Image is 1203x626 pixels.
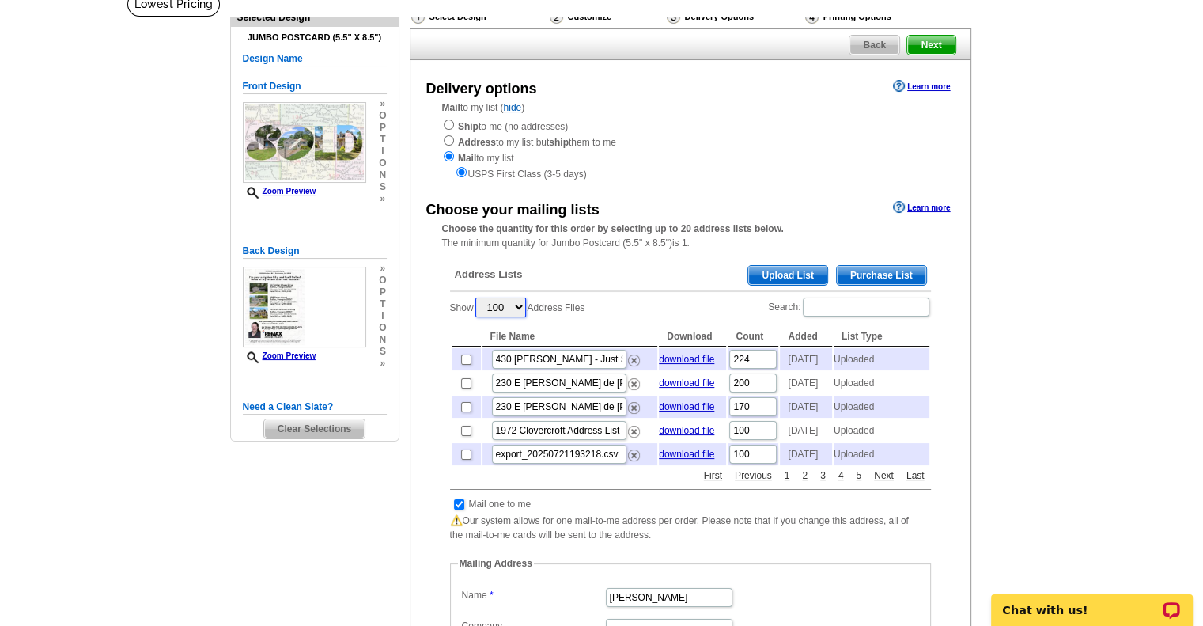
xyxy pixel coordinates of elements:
div: Delivery options [426,78,537,100]
a: download file [659,425,714,436]
th: List Type [834,327,929,347]
a: Remove this list [628,423,640,434]
h5: Need a Clean Slate? [243,400,387,415]
a: 3 [816,469,830,483]
a: download file [659,377,714,389]
iframe: LiveChat chat widget [981,576,1203,626]
a: Remove this list [628,399,640,410]
div: Printing Options [804,9,944,25]
strong: Address [458,137,496,148]
td: Uploaded [834,396,929,418]
img: delete.png [628,378,640,390]
span: Next [907,36,955,55]
div: The minimum quantity for Jumbo Postcard (5.5" x 8.5")is 1. [410,222,970,250]
a: First [700,469,726,483]
span: Upload List [748,266,827,285]
img: warning.png [450,514,463,527]
img: Customize [550,9,563,24]
input: Search: [803,298,929,317]
img: small-thumb.jpg [243,102,366,184]
label: Search: [768,296,930,318]
span: » [379,193,386,205]
td: [DATE] [780,419,831,442]
td: Uploaded [834,348,929,370]
a: Remove this list [628,375,640,386]
span: o [379,110,386,122]
a: download file [659,449,714,460]
th: Added [780,327,831,347]
h5: Design Name [243,51,387,66]
img: small-thumb.jpg [243,267,366,348]
div: to my list ( ) [410,101,970,181]
span: n [379,334,386,346]
select: ShowAddress Files [475,298,526,317]
strong: Mail [458,153,476,164]
th: File Name [482,327,658,347]
td: [DATE] [780,443,831,465]
span: i [379,146,386,157]
td: Uploaded [834,443,929,465]
span: s [379,181,386,193]
th: Count [728,327,778,347]
th: Download [659,327,726,347]
a: Zoom Preview [243,351,316,360]
div: Customize [548,9,665,25]
a: Next [870,469,898,483]
label: Name [462,588,604,602]
span: » [379,98,386,110]
a: Learn more [893,201,950,214]
span: Back [849,36,899,55]
img: Printing Options & Summary [805,9,819,24]
img: delete.png [628,355,640,366]
img: delete.png [628,450,640,461]
td: Uploaded [834,419,929,442]
a: Previous [731,469,776,483]
td: Mail one to me [468,496,532,512]
h5: Front Design [243,79,387,94]
a: 4 [834,469,848,483]
div: Delivery Options [665,9,804,28]
img: delete.png [628,402,640,414]
div: Selected Design [231,9,399,25]
span: o [379,275,386,286]
td: [DATE] [780,348,831,370]
a: download file [659,354,714,365]
legend: Mailing Address [458,556,534,571]
h4: Jumbo Postcard (5.5" x 8.5") [243,32,387,43]
span: i [379,310,386,322]
strong: Choose the quantity for this order by selecting up to 20 address lists below. [442,223,784,234]
a: Last [902,469,929,483]
a: Back [849,35,900,55]
a: 2 [798,469,811,483]
div: USPS First Class (3-5 days) [442,165,939,181]
span: p [379,122,386,134]
a: download file [659,401,714,412]
strong: Ship [458,121,479,132]
div: Choose your mailing lists [426,199,600,221]
span: Clear Selections [264,419,365,438]
span: p [379,286,386,298]
img: Delivery Options [667,9,680,24]
div: Select Design [410,9,548,28]
span: s [379,346,386,358]
img: delete.png [628,426,640,438]
span: » [379,263,386,275]
a: Remove this list [628,446,640,457]
span: » [379,358,386,370]
span: t [379,298,386,310]
span: n [379,169,386,181]
h5: Back Design [243,244,387,259]
span: o [379,157,386,169]
a: 5 [852,469,865,483]
span: o [379,322,386,334]
a: 1 [781,469,794,483]
td: Uploaded [834,372,929,394]
span: Purchase List [837,266,926,285]
label: Show Address Files [450,296,585,319]
a: Remove this list [628,351,640,362]
span: Address Lists [455,267,523,282]
span: t [379,134,386,146]
strong: Mail [442,102,460,113]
